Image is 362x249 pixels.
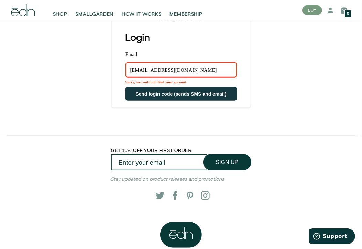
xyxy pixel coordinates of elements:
iframe: Opens a widget where you can find more information [309,228,355,246]
span: GET 10% OFF YOUR FIRST ORDER [111,147,192,153]
input: Enter your email [111,154,207,170]
label: Email [125,52,237,60]
a: MEMBERSHIP [166,3,207,18]
button: BUY [302,5,322,15]
button: SIGN UP [203,154,251,170]
div: Sorry, we could not find your account [125,78,187,87]
button: Send login code (sends SMS and email) [125,87,237,101]
span: HOW IT WORKS [122,11,161,18]
h1: Login [125,33,251,44]
a: HOW IT WORKS [118,3,165,18]
input: Email [125,62,237,78]
span: Send login code (sends SMS and email) [135,91,227,97]
span: SHOP [53,11,67,18]
em: Stay updated on product releases and promotions [111,176,224,183]
span: SMALLGARDEN [76,11,114,18]
a: SHOP [49,3,72,18]
a: SMALLGARDEN [72,3,118,18]
span: 0 [347,12,349,16]
span: MEMBERSHIP [170,11,202,18]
